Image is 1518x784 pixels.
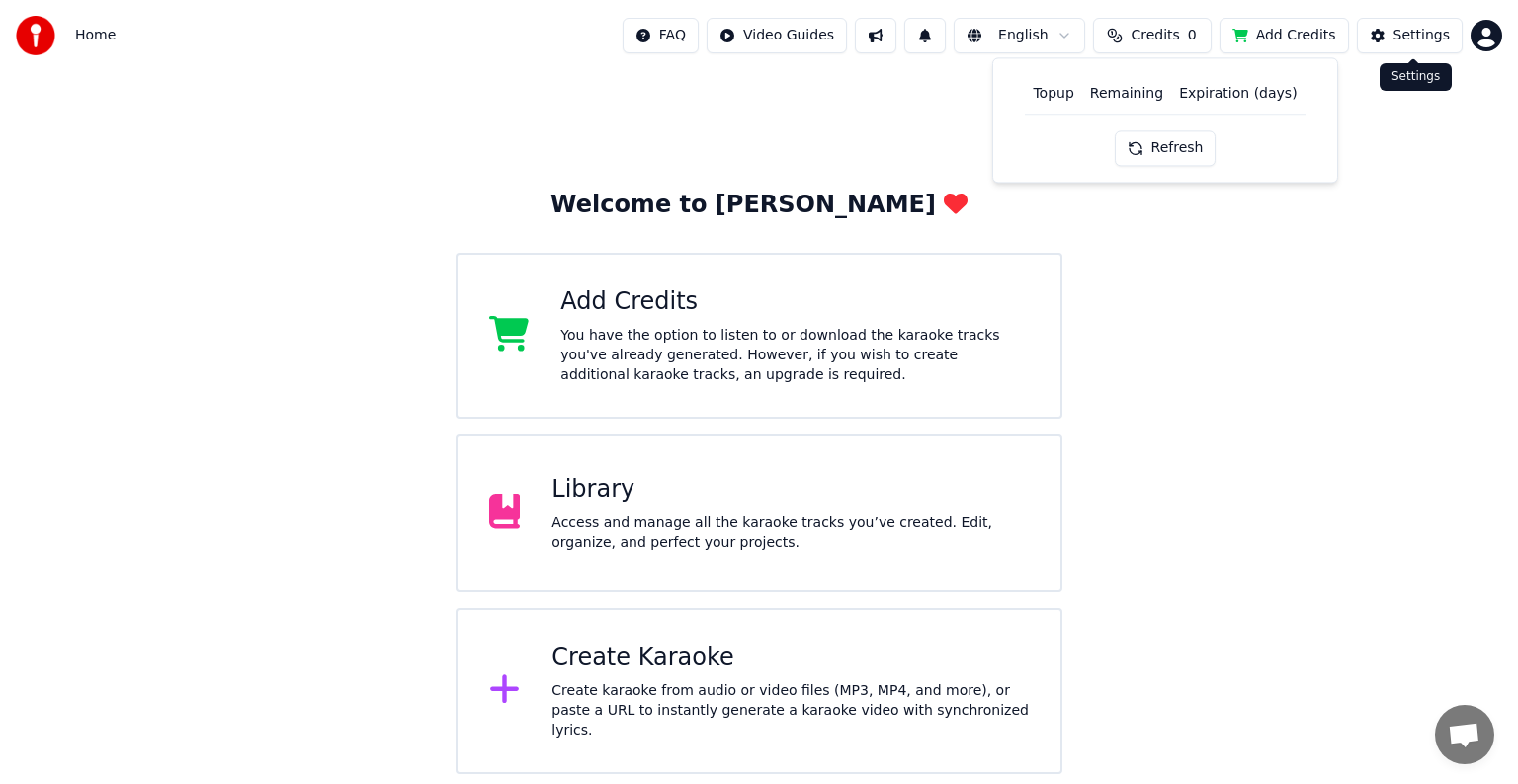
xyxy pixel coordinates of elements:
th: Topup [1025,74,1081,114]
button: Settings [1357,18,1463,53]
button: FAQ [623,18,699,53]
div: You have the option to listen to or download the karaoke tracks you've already generated. However... [560,326,1029,385]
button: Refresh [1115,130,1217,166]
div: Library [551,474,1029,506]
th: Remaining [1082,74,1171,114]
span: Home [75,26,116,45]
span: Credits [1131,26,1179,45]
button: Credits0 [1093,18,1212,53]
div: Settings [1393,26,1450,45]
div: Open chat [1435,705,1494,764]
img: youka [16,16,55,55]
div: Create karaoke from audio or video files (MP3, MP4, and more), or paste a URL to instantly genera... [551,681,1029,741]
div: Access and manage all the karaoke tracks you’ve created. Edit, organize, and perfect your projects. [551,513,1029,553]
nav: breadcrumb [75,26,116,45]
th: Expiration (days) [1171,74,1305,114]
div: Settings [1380,63,1452,91]
span: 0 [1188,26,1197,45]
div: Add Credits [560,286,1029,318]
button: Video Guides [707,18,847,53]
div: Welcome to [PERSON_NAME] [550,190,968,221]
button: Add Credits [1220,18,1349,53]
div: Create Karaoke [551,642,1029,673]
